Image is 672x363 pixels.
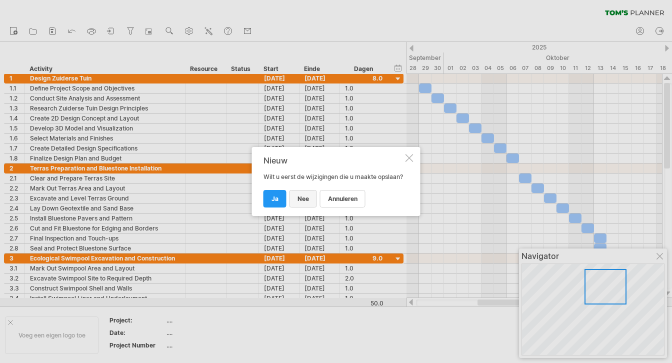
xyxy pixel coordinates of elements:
[320,190,365,207] a: annuleren
[297,195,309,202] span: nee
[263,156,403,207] div: Wilt u eerst de wijzigingen die u maakte opslaan?
[289,190,317,207] a: nee
[271,195,278,202] span: ja
[263,156,403,165] div: Nieuw
[328,195,357,202] span: annuleren
[263,190,286,207] a: ja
